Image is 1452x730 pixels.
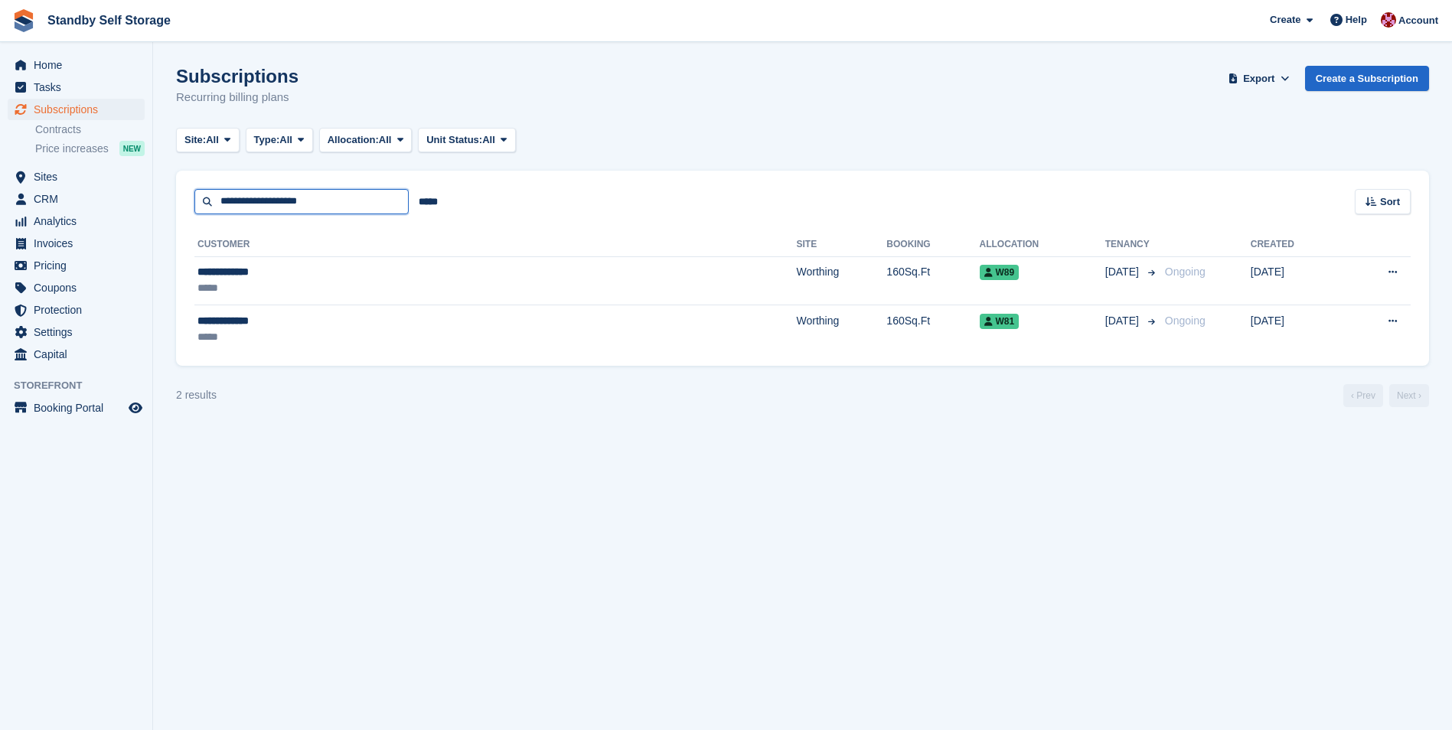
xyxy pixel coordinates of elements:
span: Settings [34,321,126,343]
th: Booking [886,233,979,257]
span: Help [1346,12,1367,28]
span: W89 [980,265,1020,280]
button: Unit Status: All [418,128,515,153]
td: [DATE] [1251,256,1343,305]
th: Customer [194,233,797,257]
span: Invoices [34,233,126,254]
th: Allocation [980,233,1105,257]
span: Tasks [34,77,126,98]
span: W81 [980,314,1020,329]
a: menu [8,321,145,343]
a: Standby Self Storage [41,8,177,33]
img: Rachel Corrigall [1381,12,1396,28]
span: Type: [254,132,280,148]
a: Previous [1343,384,1383,407]
a: Create a Subscription [1305,66,1429,91]
a: menu [8,99,145,120]
span: All [482,132,495,148]
a: menu [8,77,145,98]
span: Sort [1380,194,1400,210]
span: Protection [34,299,126,321]
td: 160Sq.Ft [886,305,979,354]
button: Export [1225,66,1293,91]
a: menu [8,277,145,298]
span: Ongoing [1165,266,1206,278]
a: menu [8,54,145,76]
span: Storefront [14,378,152,393]
a: menu [8,188,145,210]
a: menu [8,397,145,419]
span: Home [34,54,126,76]
td: 160Sq.Ft [886,256,979,305]
button: Allocation: All [319,128,413,153]
a: Next [1389,384,1429,407]
a: Price increases NEW [35,140,145,157]
span: Ongoing [1165,314,1206,327]
span: Coupons [34,277,126,298]
span: Capital [34,344,126,365]
a: menu [8,299,145,321]
span: [DATE] [1105,264,1142,280]
nav: Page [1340,384,1432,407]
span: Create [1270,12,1300,28]
th: Site [797,233,887,257]
td: Worthing [797,256,887,305]
span: All [206,132,219,148]
div: 2 results [176,387,217,403]
span: Export [1243,71,1274,86]
a: menu [8,210,145,232]
span: Pricing [34,255,126,276]
a: Contracts [35,122,145,137]
button: Site: All [176,128,240,153]
th: Created [1251,233,1343,257]
span: Account [1398,13,1438,28]
span: Analytics [34,210,126,232]
a: menu [8,166,145,187]
span: Subscriptions [34,99,126,120]
button: Type: All [246,128,313,153]
span: CRM [34,188,126,210]
span: [DATE] [1105,313,1142,329]
span: Booking Portal [34,397,126,419]
h1: Subscriptions [176,66,299,86]
th: Tenancy [1105,233,1159,257]
img: stora-icon-8386f47178a22dfd0bd8f6a31ec36ba5ce8667c1dd55bd0f319d3a0aa187defe.svg [12,9,35,32]
a: menu [8,344,145,365]
td: Worthing [797,305,887,354]
span: Price increases [35,142,109,156]
span: All [279,132,292,148]
p: Recurring billing plans [176,89,299,106]
td: [DATE] [1251,305,1343,354]
a: Preview store [126,399,145,417]
span: Site: [184,132,206,148]
a: menu [8,233,145,254]
span: Allocation: [328,132,379,148]
a: menu [8,255,145,276]
div: NEW [119,141,145,156]
span: Sites [34,166,126,187]
span: All [379,132,392,148]
span: Unit Status: [426,132,482,148]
